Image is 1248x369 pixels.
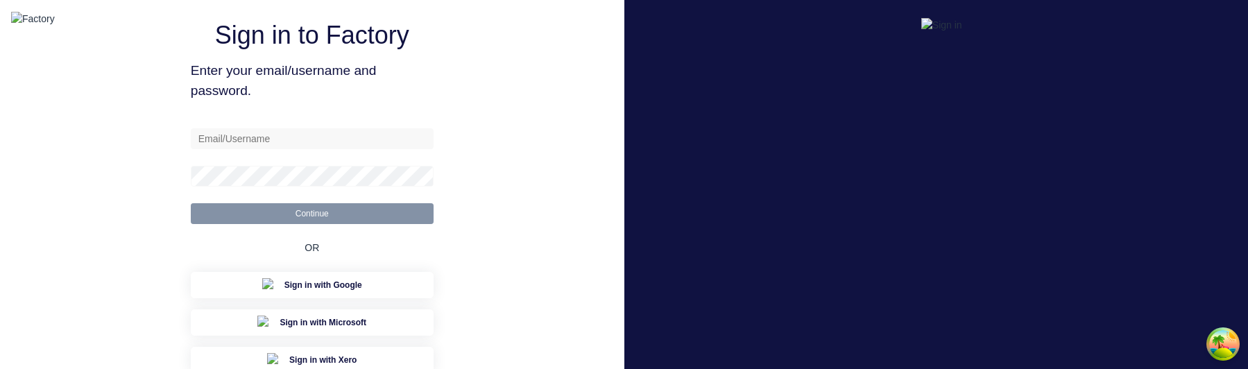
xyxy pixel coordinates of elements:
img: Sign in [921,18,962,33]
img: Google Sign in [262,278,276,292]
h1: Sign in to Factory [215,20,409,50]
img: Xero Sign in [267,353,281,367]
span: Enter your email/username and password. [191,61,434,101]
button: Google Sign inSign in with Google [191,272,434,298]
img: Factory [11,12,55,26]
div: OR [305,224,319,272]
button: Continue [191,203,434,224]
button: Open Tanstack query devtools [1209,330,1237,358]
button: Microsoft Sign inSign in with Microsoft [191,309,434,336]
input: Email/Username [191,128,434,149]
img: Microsoft Sign in [257,316,271,329]
span: Sign in with Microsoft [280,316,366,329]
span: Sign in with Google [284,279,362,291]
span: Sign in with Xero [289,354,357,366]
